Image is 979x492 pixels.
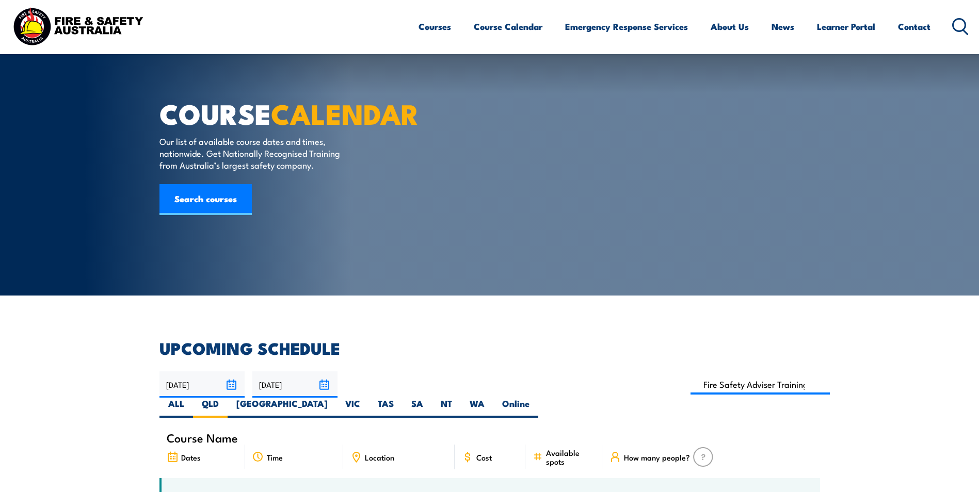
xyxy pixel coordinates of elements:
h1: COURSE [159,101,414,125]
a: News [772,13,794,40]
a: Courses [419,13,451,40]
label: WA [461,398,493,418]
span: Course Name [167,433,238,442]
span: How many people? [624,453,690,462]
span: Location [365,453,394,462]
a: Learner Portal [817,13,875,40]
h2: UPCOMING SCHEDULE [159,340,820,355]
span: Cost [476,453,492,462]
label: ALL [159,398,193,418]
a: Emergency Response Services [565,13,688,40]
a: Search courses [159,184,252,215]
p: Our list of available course dates and times, nationwide. Get Nationally Recognised Training from... [159,135,348,171]
label: VIC [336,398,369,418]
input: From date [159,371,245,398]
strong: CALENDAR [271,91,419,134]
label: NT [432,398,461,418]
label: Online [493,398,538,418]
a: Contact [898,13,930,40]
span: Time [267,453,283,462]
a: About Us [711,13,749,40]
label: QLD [193,398,228,418]
label: [GEOGRAPHIC_DATA] [228,398,336,418]
span: Dates [181,453,201,462]
a: Course Calendar [474,13,542,40]
label: TAS [369,398,403,418]
input: Search Course [691,374,830,395]
input: To date [252,371,338,398]
span: Available spots [546,448,595,466]
label: SA [403,398,432,418]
